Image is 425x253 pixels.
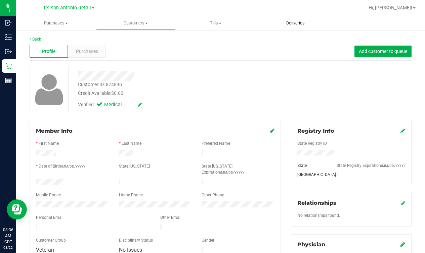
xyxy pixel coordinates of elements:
[160,214,181,220] label: Other Email
[43,5,91,11] span: TX San Antonio Retail
[202,192,224,198] label: Other Phone
[30,37,41,42] a: Back
[220,171,244,174] span: (MM/DD/YYYY)
[78,90,264,97] div: Credit Available:
[96,16,176,30] a: Customers
[42,48,55,55] span: Profile
[16,20,96,26] span: Purchases
[36,247,54,253] span: Veteran
[297,200,336,206] span: Relationships
[297,241,325,248] span: Physician
[104,101,131,109] span: Medical
[119,237,153,243] label: Disciplinary Status
[202,163,274,175] label: State [US_STATE] Expiration
[39,140,59,146] label: First Name
[78,81,122,88] div: Customer ID: 874896
[39,163,85,169] label: Date of Birth
[176,16,256,30] a: Tills
[36,214,63,220] label: Personal Email
[3,245,13,250] p: 08/22
[381,164,405,168] span: (MM/DD/YYYY)
[359,49,407,54] span: Add customer to queue
[5,34,12,41] inline-svg: Inventory
[119,247,142,253] span: No Issues
[292,163,332,169] div: State
[78,101,142,109] div: Verified:
[337,163,405,169] label: State Registry Expiration
[202,237,214,243] label: Gender
[354,46,412,57] button: Add customer to queue
[96,20,176,26] span: Customers
[297,140,327,146] label: State Registry ID
[119,163,150,169] label: State [US_STATE]
[5,48,12,55] inline-svg: Outbound
[256,16,336,30] a: Deliveries
[7,199,27,219] iframe: Resource center
[36,192,61,198] label: Mobile Phone
[297,212,340,218] label: No relationships found.
[5,63,12,69] inline-svg: Retail
[119,192,143,198] label: Home Phone
[16,16,96,30] a: Purchases
[32,72,67,107] img: user-icon.png
[36,237,66,243] label: Customer Group
[3,227,13,245] p: 08:36 AM CDT
[5,77,12,84] inline-svg: Reports
[277,20,314,26] span: Deliveries
[202,140,230,146] label: Preferred Name
[61,165,85,168] span: (MM/DD/YYYY)
[297,128,334,134] span: Registry Info
[122,140,141,146] label: Last Name
[76,48,98,55] span: Purchases
[292,172,332,178] div: [GEOGRAPHIC_DATA]
[36,128,73,134] span: Member Info
[176,20,255,26] span: Tills
[369,5,412,10] span: Hi, [PERSON_NAME]!
[5,19,12,26] inline-svg: Inbound
[111,90,123,96] span: $0.00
